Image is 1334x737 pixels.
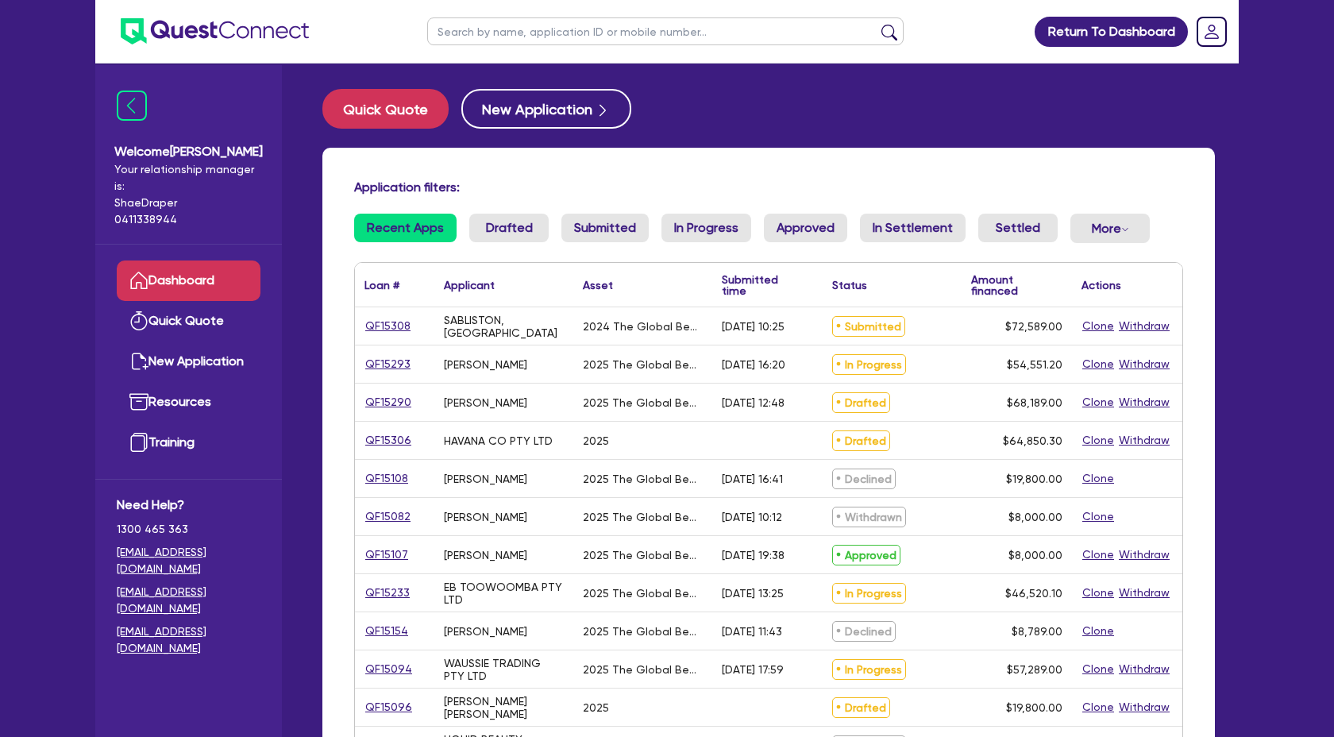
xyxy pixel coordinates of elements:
[364,546,409,564] a: QF15107
[583,549,703,561] div: 2025 The Global Beauty Group MediLUX LED
[1007,663,1062,676] span: $57,289.00
[364,698,413,716] a: QF15096
[1118,317,1170,335] button: Withdraw
[1008,511,1062,523] span: $8,000.00
[832,697,890,718] span: Drafted
[978,214,1058,242] a: Settled
[1081,355,1115,373] button: Clone
[427,17,904,45] input: Search by name, application ID or mobile number...
[1081,317,1115,335] button: Clone
[364,431,412,450] a: QF15306
[832,354,906,375] span: In Progress
[722,473,783,485] div: [DATE] 16:41
[129,311,148,330] img: quick-quote
[832,430,890,451] span: Drafted
[1118,431,1170,450] button: Withdraw
[832,659,906,680] span: In Progress
[832,507,906,527] span: Withdrawn
[117,341,260,382] a: New Application
[1005,587,1062,600] span: $46,520.10
[722,663,784,676] div: [DATE] 17:59
[117,382,260,423] a: Resources
[117,260,260,301] a: Dashboard
[1118,660,1170,678] button: Withdraw
[117,301,260,341] a: Quick Quote
[117,584,260,617] a: [EMAIL_ADDRESS][DOMAIN_NAME]
[722,587,784,600] div: [DATE] 13:25
[583,280,613,291] div: Asset
[722,549,785,561] div: [DATE] 19:38
[583,396,703,409] div: 2025 The Global Beauty Group UltraLUX PRO
[1006,701,1062,714] span: $19,800.00
[832,469,896,489] span: Declined
[1007,358,1062,371] span: $54,551.20
[1118,698,1170,716] button: Withdraw
[722,274,799,296] div: Submitted time
[583,358,703,371] div: 2025 The Global Beauty Group UltraLUX PRO
[114,161,263,228] span: Your relationship manager is: Shae Draper 0411338944
[444,473,527,485] div: [PERSON_NAME]
[1070,214,1150,243] button: Dropdown toggle
[117,91,147,121] img: icon-menu-close
[117,521,260,538] span: 1300 465 363
[444,314,564,339] div: SABLISTON, [GEOGRAPHIC_DATA]
[117,423,260,463] a: Training
[444,581,564,606] div: EB TOOWOOMBA PTY LTD
[444,657,564,682] div: WAUSSIE TRADING PTY LTD
[444,511,527,523] div: [PERSON_NAME]
[1191,11,1232,52] a: Dropdown toggle
[583,320,703,333] div: 2024 The Global Beauty Group Liftera and Observ520X
[1007,396,1062,409] span: $68,189.00
[832,545,900,565] span: Approved
[444,358,527,371] div: [PERSON_NAME]
[444,695,564,720] div: [PERSON_NAME] [PERSON_NAME]
[322,89,449,129] button: Quick Quote
[364,317,411,335] a: QF15308
[364,280,399,291] div: Loan #
[722,625,782,638] div: [DATE] 11:43
[129,392,148,411] img: resources
[583,434,609,447] div: 2025
[117,544,260,577] a: [EMAIL_ADDRESS][DOMAIN_NAME]
[722,320,785,333] div: [DATE] 10:25
[444,396,527,409] div: [PERSON_NAME]
[722,511,782,523] div: [DATE] 10:12
[1118,355,1170,373] button: Withdraw
[364,622,409,640] a: QF15154
[832,392,890,413] span: Drafted
[129,352,148,371] img: new-application
[1081,546,1115,564] button: Clone
[121,18,309,44] img: quest-connect-logo-blue
[1081,507,1115,526] button: Clone
[1118,393,1170,411] button: Withdraw
[661,214,751,242] a: In Progress
[1006,473,1062,485] span: $19,800.00
[1035,17,1188,47] a: Return To Dashboard
[1081,431,1115,450] button: Clone
[469,214,549,242] a: Drafted
[832,280,867,291] div: Status
[1005,320,1062,333] span: $72,589.00
[444,625,527,638] div: [PERSON_NAME]
[1081,698,1115,716] button: Clone
[1081,584,1115,602] button: Clone
[1081,660,1115,678] button: Clone
[444,434,553,447] div: HAVANA CO PTY LTD
[114,142,263,161] span: Welcome [PERSON_NAME]
[364,507,411,526] a: QF15082
[117,623,260,657] a: [EMAIL_ADDRESS][DOMAIN_NAME]
[583,473,703,485] div: 2025 The Global Beauty Group MediLUX
[583,663,703,676] div: 2025 The Global Beauty Group UltraLUX Pro
[461,89,631,129] a: New Application
[1003,434,1062,447] span: $64,850.30
[561,214,649,242] a: Submitted
[1081,469,1115,488] button: Clone
[1081,280,1121,291] div: Actions
[444,549,527,561] div: [PERSON_NAME]
[583,587,703,600] div: 2025 The Global Beauty Group SuperLUX
[583,511,703,523] div: 2025 The Global Beauty Group MediLUX LED
[583,701,609,714] div: 2025
[722,358,785,371] div: [DATE] 16:20
[129,433,148,452] img: training
[1081,622,1115,640] button: Clone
